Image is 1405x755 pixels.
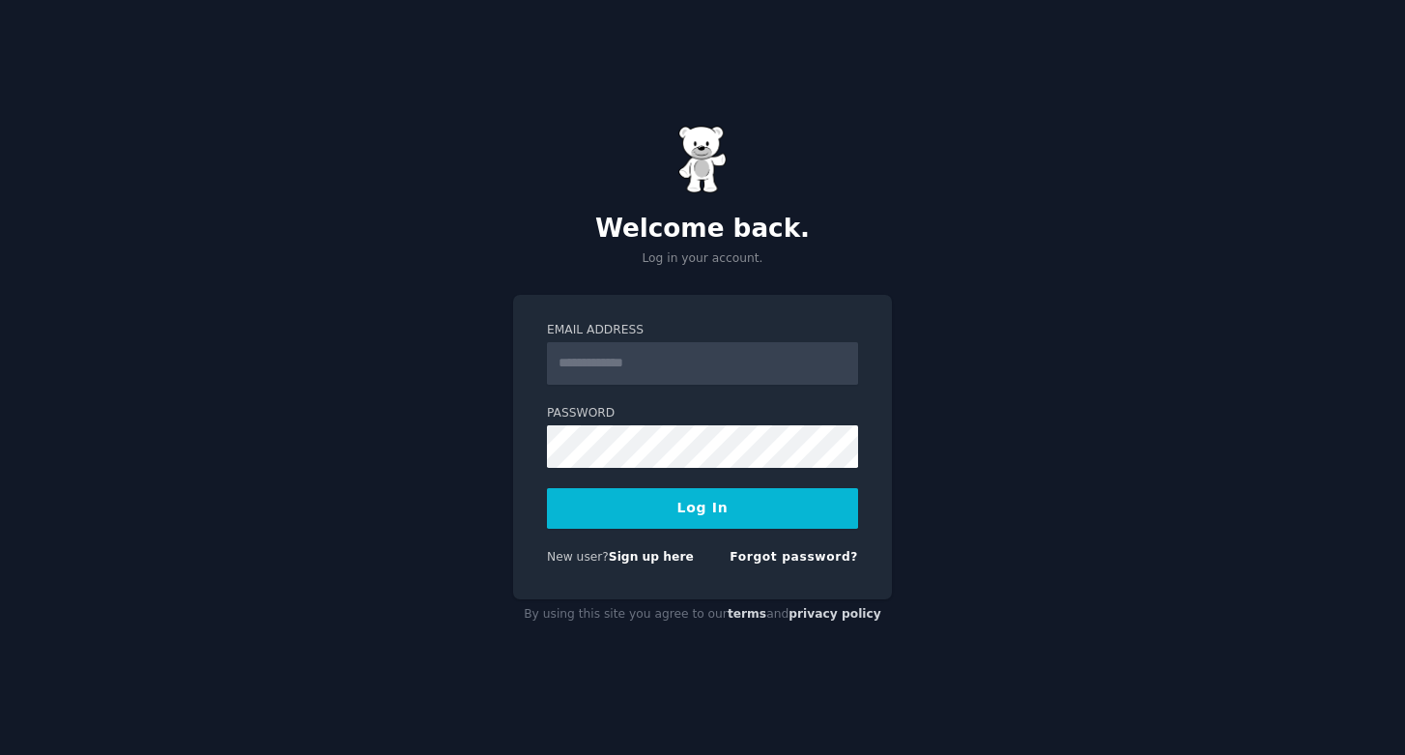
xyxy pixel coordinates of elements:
[513,250,892,268] p: Log in your account.
[547,550,609,564] span: New user?
[609,550,694,564] a: Sign up here
[547,322,858,339] label: Email Address
[513,599,892,630] div: By using this site you agree to our and
[547,488,858,529] button: Log In
[678,126,727,193] img: Gummy Bear
[547,405,858,422] label: Password
[789,607,881,621] a: privacy policy
[728,607,766,621] a: terms
[513,214,892,245] h2: Welcome back.
[730,550,858,564] a: Forgot password?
